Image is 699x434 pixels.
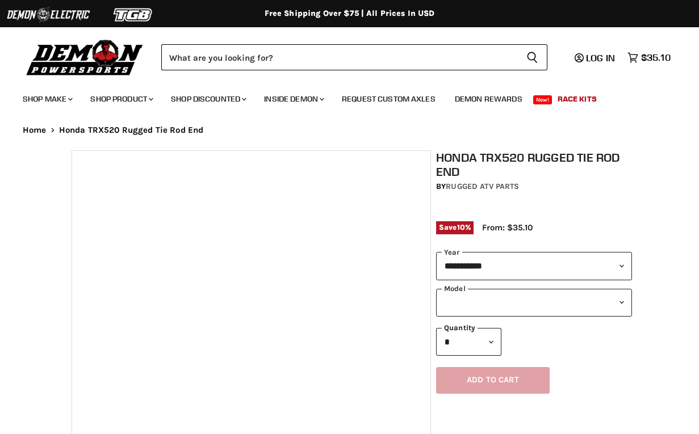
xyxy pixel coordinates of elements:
select: Quantity [436,328,501,356]
div: by [436,180,632,193]
span: $35.10 [641,52,671,63]
a: Inside Demon [256,87,331,111]
span: Log in [586,52,615,64]
select: modal-name [436,289,632,317]
a: Race Kits [549,87,605,111]
a: Shop Discounted [162,87,253,111]
button: Search [517,44,547,70]
span: From: $35.10 [482,222,533,233]
form: Product [161,44,547,70]
ul: Main menu [14,83,668,111]
select: year [436,252,632,280]
a: Log in [570,53,622,63]
span: New! [533,95,552,104]
span: 10 [457,223,465,231]
img: Demon Powersports [23,37,147,77]
a: $35.10 [622,49,676,66]
input: Search [161,44,517,70]
a: Rugged ATV Parts [446,182,519,191]
span: Honda TRX520 Rugged Tie Rod End [59,125,204,135]
img: Demon Electric Logo 2 [6,4,91,26]
a: Home [23,125,47,135]
a: Demon Rewards [446,87,531,111]
h1: Honda TRX520 Rugged Tie Rod End [436,150,632,179]
a: Shop Product [82,87,160,111]
img: TGB Logo 2 [91,4,176,26]
span: Save % [436,221,474,234]
a: Shop Make [14,87,79,111]
a: Request Custom Axles [333,87,444,111]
